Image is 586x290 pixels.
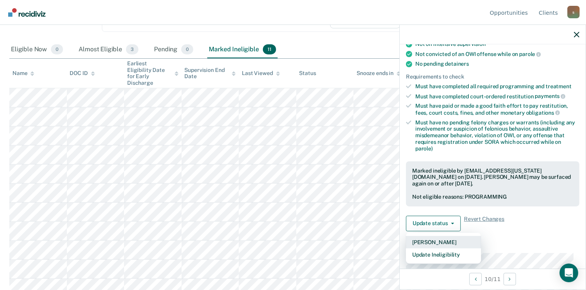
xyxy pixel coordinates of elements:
button: [PERSON_NAME] [406,236,481,248]
div: Must have paid or made a good faith effort to pay restitution, fees, court costs, fines, and othe... [415,103,579,116]
div: s [567,6,580,18]
span: parole) [415,145,433,152]
div: Must have completed all required programming and [415,83,579,90]
div: Dropdown Menu [406,233,481,264]
span: 0 [181,44,193,54]
div: Earliest Eligibility Date for Early Discharge [127,60,178,86]
div: No pending [415,61,579,67]
div: Marked ineligible by [EMAIL_ADDRESS][US_STATE][DOMAIN_NAME] on [DATE]. [PERSON_NAME] may be surfa... [412,168,573,187]
div: Pending [152,41,195,58]
div: Not convicted of an OWI offense while on [415,51,579,58]
span: detainers [445,61,469,67]
span: 11 [263,44,276,54]
div: Last Viewed [242,70,280,77]
button: Update status [406,216,461,231]
button: Previous Opportunity [469,273,482,285]
span: obligations [526,110,560,116]
img: Recidiviz [8,8,45,17]
div: Must have completed court-ordered restitution [415,93,579,100]
div: Snooze ends in [357,70,401,77]
div: Open Intercom Messenger [560,264,578,282]
div: Name [12,70,34,77]
div: Must have no pending felony charges or warrants (including any involvement or suspicion of feloni... [415,119,579,152]
span: payments [535,93,566,99]
div: 10 / 11 [400,269,586,289]
span: treatment [546,83,572,89]
div: DOC ID [70,70,95,77]
div: Almost Eligible [77,41,140,58]
div: Requirements to check [406,73,579,80]
span: 0 [51,44,63,54]
button: Next Opportunity [504,273,516,285]
div: Not on intensive [415,41,579,47]
span: parole [519,51,541,57]
button: Update Ineligibility [406,248,481,261]
span: 3 [126,44,138,54]
span: Revert Changes [464,216,504,231]
dt: Supervision [406,244,579,250]
button: Profile dropdown button [567,6,580,18]
div: Not eligible reasons: PROGRAMMING [412,194,573,200]
div: Eligible Now [9,41,65,58]
div: Marked Ineligible [207,41,277,58]
div: Status [299,70,316,77]
div: Supervision End Date [185,67,236,80]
